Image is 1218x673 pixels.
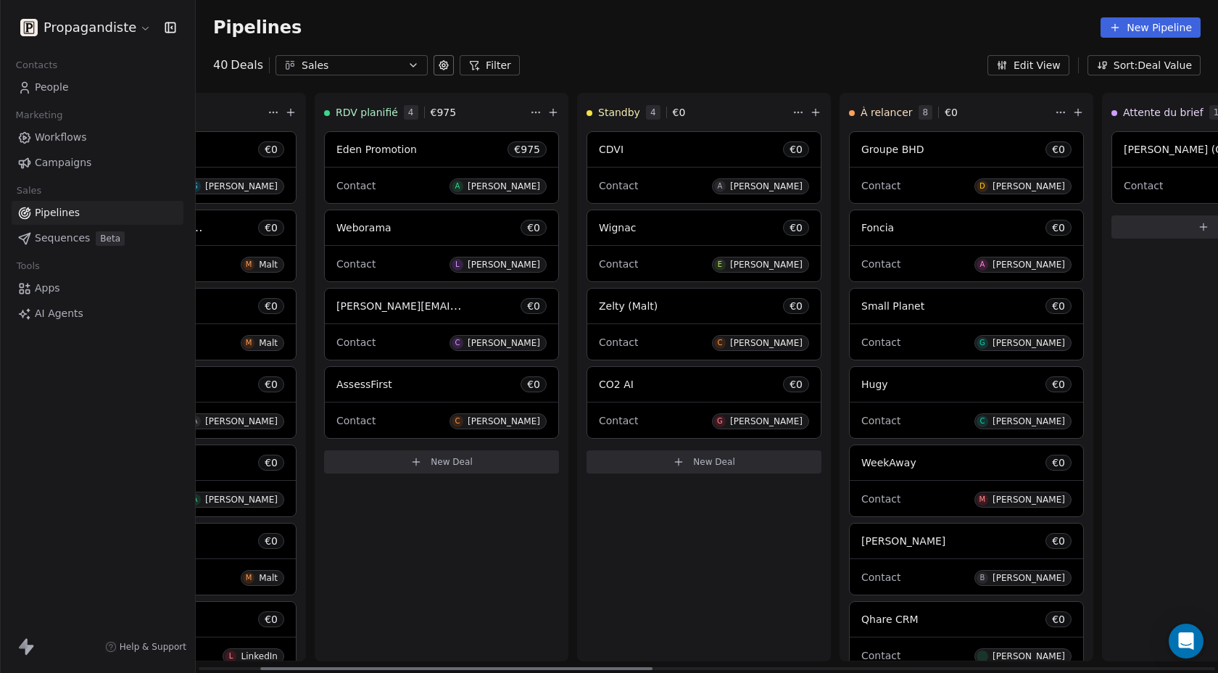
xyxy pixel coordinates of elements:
div: LinkedIn [241,651,278,661]
div: Small Planet€0ContactG[PERSON_NAME] [849,288,1084,360]
div: [PERSON_NAME] [468,260,540,270]
div: WeekAway€0ContactM[PERSON_NAME] [849,445,1084,517]
span: Foncia [861,222,894,234]
span: CDVI [599,144,623,155]
div: [PERSON_NAME] [993,260,1065,270]
span: Sales [10,180,48,202]
span: € 0 [1052,534,1065,548]
button: Propagandiste [17,15,154,40]
a: Campaigns [12,151,183,175]
div: AssessFirst€0ContactC[PERSON_NAME] [324,366,559,439]
button: New Pipeline [1101,17,1201,38]
div: [PERSON_NAME] [993,495,1065,505]
span: Propagandiste [43,18,136,37]
span: € 0 [265,299,278,313]
div: G [979,337,985,349]
span: € 0 [790,299,803,313]
span: Contact [861,571,900,583]
div: C [455,416,460,427]
div: B [979,572,985,584]
div: M [246,337,252,349]
span: 4 [404,105,418,120]
span: Beta [96,231,125,246]
a: SequencesBeta [12,226,183,250]
span: Standby [598,105,640,120]
span: [PERSON_NAME] [861,535,945,547]
span: € 0 [1052,220,1065,235]
span: 4 [646,105,660,120]
span: Groupe BHD [861,144,924,155]
div: Malt [259,338,278,348]
button: Edit View [987,55,1069,75]
span: Tools [10,255,46,277]
span: Wignac [599,222,636,234]
div: Malt [259,260,278,270]
div: CDVI€0ContactA[PERSON_NAME] [587,131,821,204]
button: New Deal [324,450,559,474]
a: AI Agents [12,302,183,326]
div: Groupe BHD€0ContactD[PERSON_NAME] [849,131,1084,204]
div: D [979,181,985,192]
span: RDV planifié [336,105,398,120]
span: Contact [336,415,376,426]
span: CO2 AI [599,379,634,390]
div: Foncia€0ContactA[PERSON_NAME] [849,210,1084,282]
div: ​[PERSON_NAME] [993,651,1065,661]
span: Zelty (Malt) [599,300,658,312]
div: M [246,572,252,584]
span: € 0 [265,455,278,470]
span: Contact [336,258,376,270]
div: [PERSON_NAME] [993,181,1065,191]
span: Contacts [9,54,64,76]
div: [PERSON_NAME] [993,416,1065,426]
a: Apps [12,276,183,300]
div: [PERSON_NAME] [205,495,278,505]
span: Apps [35,281,60,296]
div: [PERSON_NAME] [730,260,803,270]
span: New Deal [693,456,735,468]
span: € 0 [265,220,278,235]
div: Standby4€0 [587,94,790,131]
div: CO2 AI€0ContactG[PERSON_NAME] [587,366,821,439]
span: Workflows [35,130,87,145]
span: € 0 [1052,377,1065,392]
span: € 0 [790,220,803,235]
button: Filter [460,55,520,75]
span: Sequences [35,231,90,246]
span: 8 [919,105,933,120]
span: Hugy [861,379,888,390]
span: Campaigns [35,155,91,170]
div: [PERSON_NAME] [730,416,803,426]
span: Contact [599,258,638,270]
span: € 0 [265,377,278,392]
span: € 975 [431,105,457,120]
span: € 0 [1052,612,1065,627]
div: [PERSON_NAME] [730,338,803,348]
div: G [717,416,723,427]
button: New Deal [587,450,821,474]
span: Contact [1124,180,1163,191]
span: € 0 [790,142,803,157]
span: Small Planet [861,300,924,312]
span: WeekAway [861,457,916,468]
span: € 0 [527,220,540,235]
span: New Deal [431,456,473,468]
span: Contact [861,336,900,348]
div: 40 [213,57,263,74]
img: logo.png [20,19,38,36]
span: Contact [336,180,376,191]
div: A [979,259,985,271]
span: Contact [599,415,638,426]
div: À relancer8€0 [849,94,1052,131]
span: AI Agents [35,306,83,321]
span: Qhare CRM [861,614,919,625]
span: € 0 [790,377,803,392]
span: Contact [861,415,900,426]
span: Marketing [9,104,69,126]
div: A [455,181,460,192]
div: E [718,259,722,271]
div: Malt [259,573,278,583]
span: Contact [336,336,376,348]
span: [PERSON_NAME][EMAIL_ADDRESS][PERSON_NAME][DOMAIN_NAME] [336,299,682,313]
span: € 0 [945,105,958,120]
